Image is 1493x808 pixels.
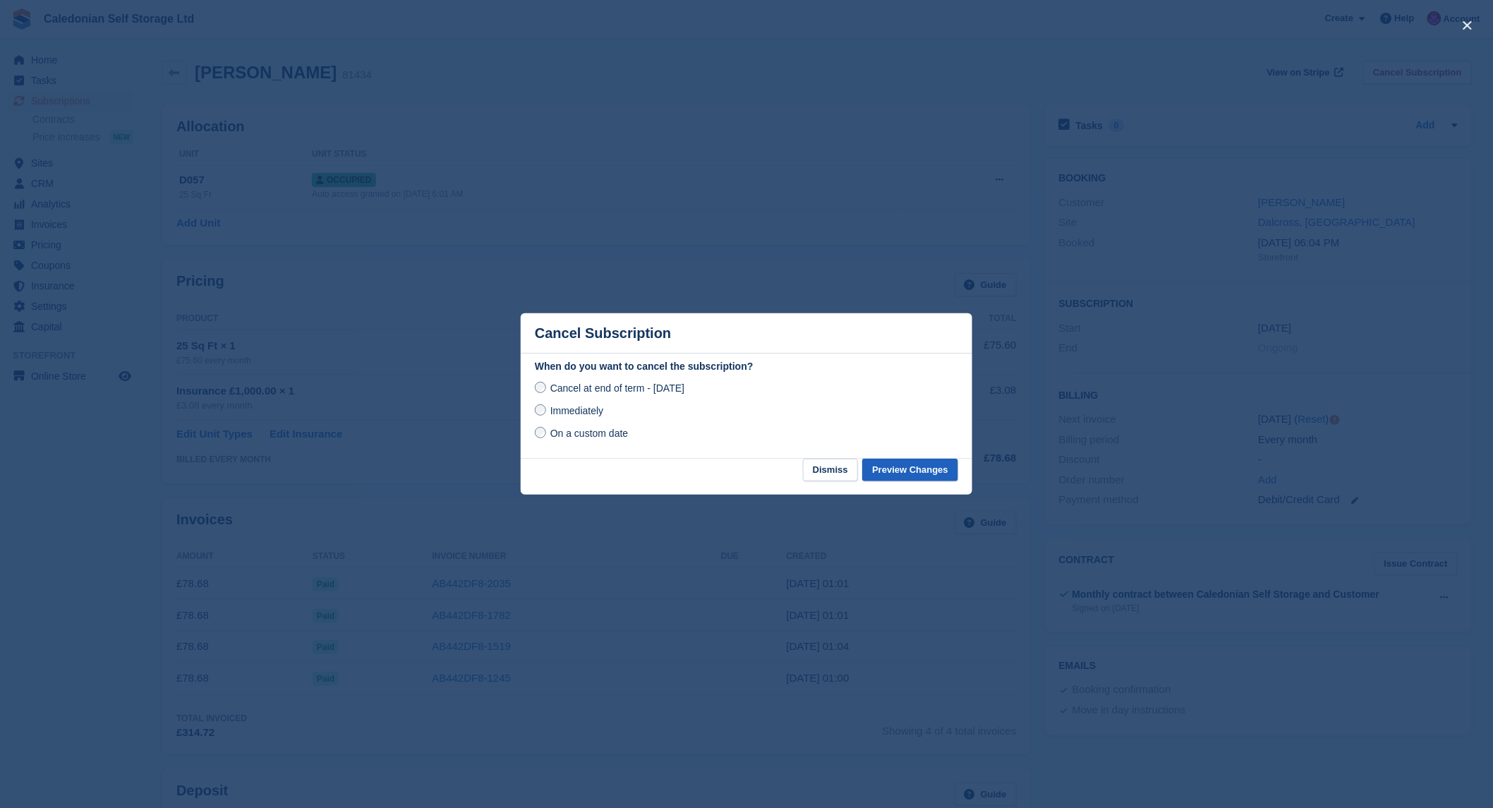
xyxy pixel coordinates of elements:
span: Immediately [550,405,603,416]
input: On a custom date [535,427,546,438]
span: Cancel at end of term - [DATE] [550,382,684,394]
p: Cancel Subscription [535,325,671,342]
input: Cancel at end of term - [DATE] [535,382,546,393]
input: Immediately [535,404,546,416]
button: Preview Changes [862,459,958,482]
label: When do you want to cancel the subscription? [535,359,958,374]
button: close [1456,14,1479,37]
span: On a custom date [550,428,629,439]
button: Dismiss [803,459,858,482]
